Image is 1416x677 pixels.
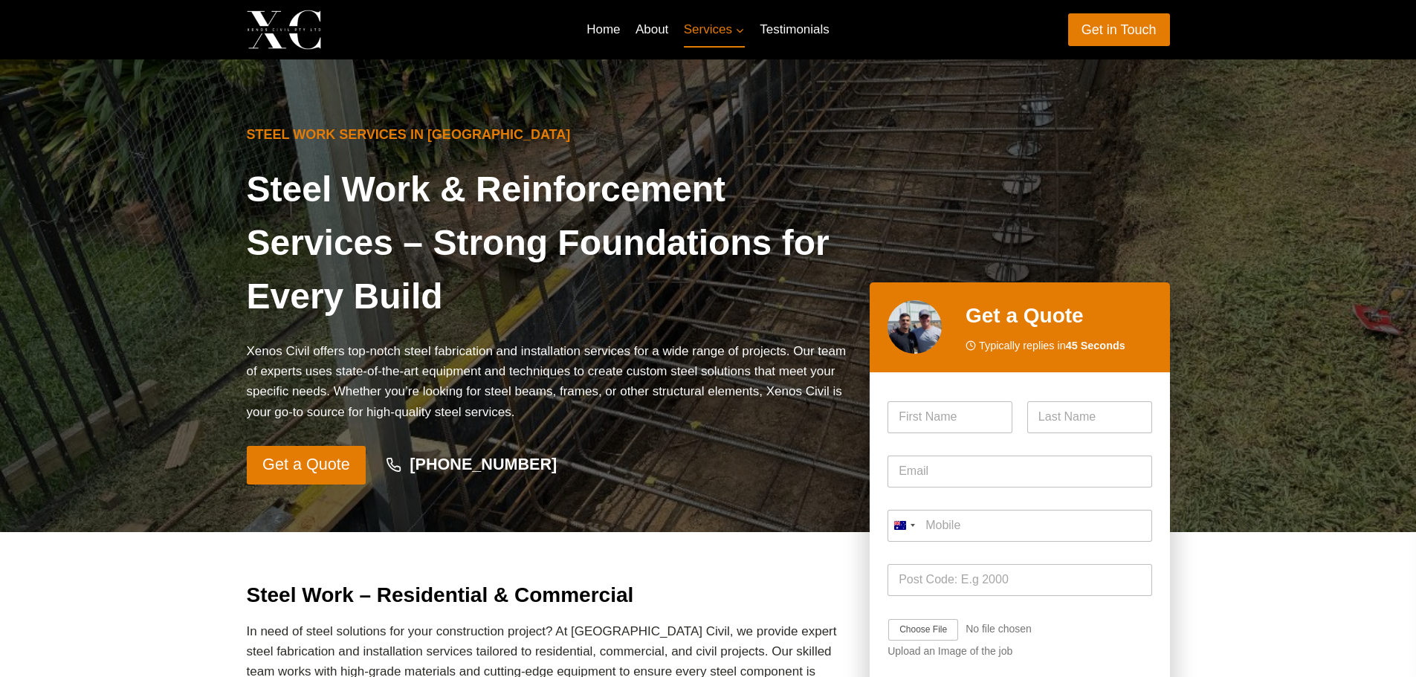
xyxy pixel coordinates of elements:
button: Selected country [888,510,920,542]
a: About [628,12,676,48]
input: First Name [888,401,1012,433]
div: Upload an Image of the job [888,645,1151,658]
span: Get a Quote [262,452,350,478]
p: Xenos Civil [334,18,438,41]
a: Get a Quote [247,446,366,485]
h2: Steel Work – Residential & Commercial [247,580,847,611]
p: Xenos Civil offers top-notch steel fabrication and installation services for a wide range of proj... [247,341,847,422]
input: Post Code: E.g 2000 [888,564,1151,596]
a: [PHONE_NUMBER] [372,448,571,482]
h1: Steel Work & Reinforcement Services – Strong Foundations for Every Build [247,163,847,323]
strong: 45 Seconds [1066,340,1125,352]
a: Testimonials [752,12,837,48]
input: Email [888,456,1151,487]
input: Mobile [888,510,1151,542]
a: Get in Touch [1068,13,1170,45]
strong: [PHONE_NUMBER] [410,455,557,473]
a: Services [676,12,753,48]
span: Services [684,19,745,39]
nav: Primary Navigation [579,12,837,48]
img: Xenos Civil [247,10,321,49]
a: Home [579,12,628,48]
input: Last Name [1027,401,1152,433]
h6: Steel Work Services in [GEOGRAPHIC_DATA] [247,125,847,145]
span: Typically replies in [979,337,1125,354]
a: Xenos Civil [247,10,438,49]
h2: Get a Quote [966,300,1152,331]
